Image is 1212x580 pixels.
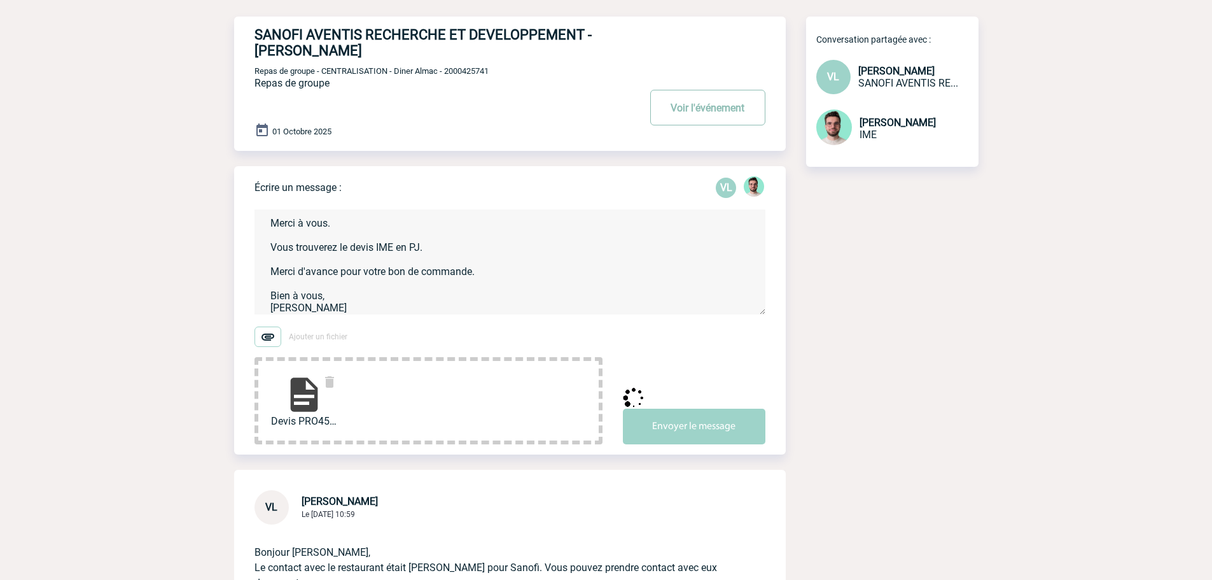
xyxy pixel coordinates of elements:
button: Envoyer le message [623,409,765,444]
p: Écrire un message : [254,181,342,194]
span: IME [860,129,877,141]
img: file-document.svg [284,374,324,415]
span: Le [DATE] 10:59 [302,510,355,519]
span: [PERSON_NAME] [858,65,935,77]
span: Devis PRO452369 SANO... [271,415,337,427]
img: delete.svg [322,374,337,390]
img: 121547-2.png [816,110,852,145]
button: Voir l'événement [650,90,765,125]
span: 01 Octobre 2025 [272,127,331,136]
span: [PERSON_NAME] [302,495,378,507]
div: Valérie LOURS [716,178,736,198]
span: VL [265,501,277,513]
img: 121547-2.png [744,176,764,197]
span: VL [827,71,839,83]
span: Repas de groupe - CENTRALISATION - Diner Almac - 2000425741 [254,66,489,76]
span: SANOFI AVENTIS RECHERCHE ET DEVELOPPEMENT [858,77,958,89]
h4: SANOFI AVENTIS RECHERCHE ET DEVELOPPEMENT - [PERSON_NAME] [254,27,601,59]
span: Repas de groupe [254,77,330,89]
p: Conversation partagée avec : [816,34,979,45]
div: Benjamin ROLAND [744,176,764,199]
p: VL [716,178,736,198]
span: Ajouter un fichier [289,332,347,341]
span: [PERSON_NAME] [860,117,936,129]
